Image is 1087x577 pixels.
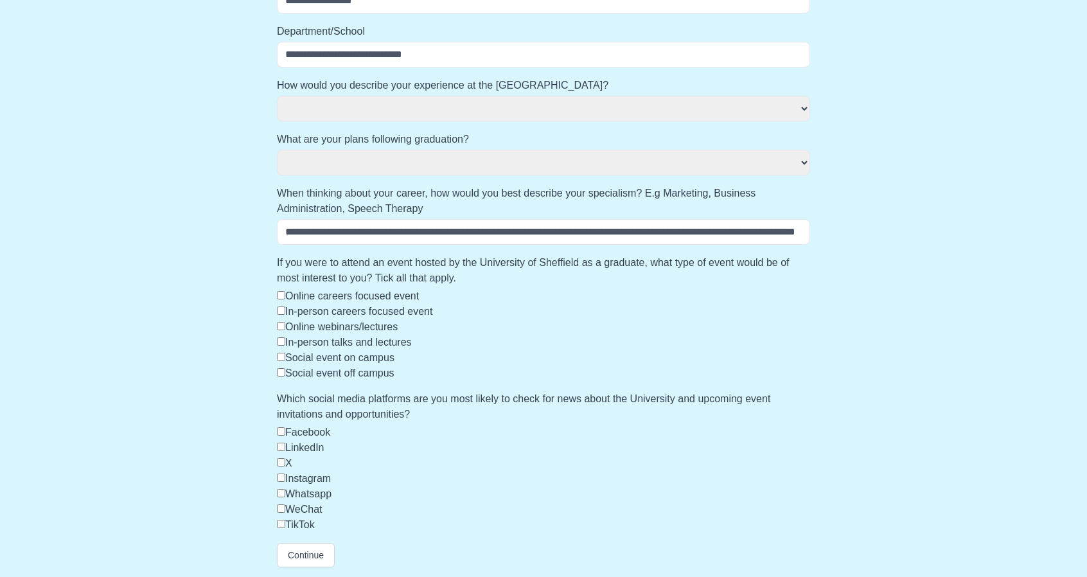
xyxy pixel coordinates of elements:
[285,504,323,515] label: WeChat
[277,78,810,93] label: How would you describe your experience at the [GEOGRAPHIC_DATA]?
[277,543,335,567] button: Continue
[277,186,810,217] label: When thinking about your career, how would you best describe your specialism? E.g Marketing, Busi...
[285,321,398,332] label: Online webinars/lectures
[285,306,432,317] label: In-person careers focused event
[285,337,412,348] label: In-person talks and lectures
[285,488,331,499] label: Whatsapp
[285,290,419,301] label: Online careers focused event
[285,442,324,453] label: LinkedIn
[277,24,810,39] label: Department/School
[285,473,331,484] label: Instagram
[285,427,330,438] label: Facebook
[285,519,315,530] label: TikTok
[277,391,810,422] label: Which social media platforms are you most likely to check for news about the University and upcom...
[285,368,394,378] label: Social event off campus
[277,132,810,147] label: What are your plans following graduation?
[285,352,394,363] label: Social event on campus
[285,457,292,468] label: X
[277,255,810,286] label: If you were to attend an event hosted by the University of Sheffield as a graduate, what type of ...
